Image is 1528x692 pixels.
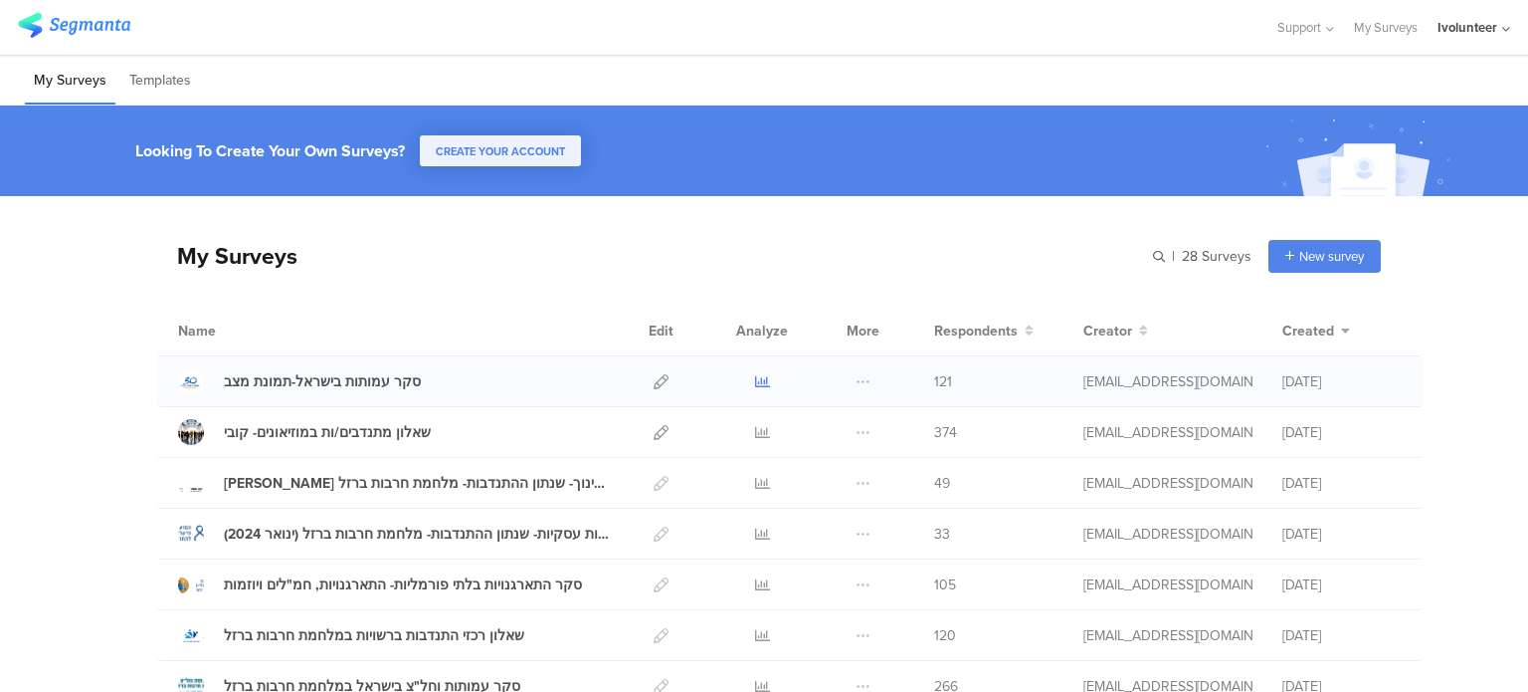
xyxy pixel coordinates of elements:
[1282,422,1402,443] div: [DATE]
[420,135,581,166] button: CREATE YOUR ACCOUNT
[18,13,130,38] img: segmanta logo
[178,321,297,342] div: Name
[1083,321,1148,342] button: Creator
[120,58,200,105] li: Templates
[224,575,582,595] div: סקר התארגנויות בלתי פורמליות- התארגנויות, חמ"לים ויוזמות
[934,625,956,646] span: 120
[178,368,421,394] a: סקר עמותות בישראל-תמונת מצב
[178,419,431,445] a: שאלון מתנדבים/ות במוזיאונים- קובי
[178,521,610,547] a: שאלון לחברות עסקיות- שנתון ההתנדבות- מלחמת חרבות ברזל (ינואר 2024)
[224,422,431,443] div: שאלון מתנדבים/ות במוזיאונים- קובי
[1169,246,1178,267] span: |
[1083,321,1132,342] span: Creator
[224,371,421,392] div: סקר עמותות בישראל-תמונת מצב
[732,306,792,355] div: Analyze
[934,371,952,392] span: 121
[934,473,950,494] span: 49
[436,143,565,159] span: CREATE YOUR ACCOUNT
[224,625,524,646] div: שאלון רכזי התנדבות ברשויות במלחמת חרבות ברזל
[1083,575,1252,595] div: lioraa@ivolunteer.org.il
[1282,371,1402,392] div: [DATE]
[224,524,610,545] div: שאלון לחברות עסקיות- שנתון ההתנדבות- מלחמת חרבות ברזל (ינואר 2024)
[934,321,1034,342] button: Respondents
[934,575,956,595] span: 105
[1083,625,1252,646] div: lioraa@ivolunteer.org.il
[1282,575,1402,595] div: [DATE]
[1299,247,1364,266] span: New survey
[934,524,950,545] span: 33
[1258,112,1463,202] img: create_account_image.svg
[842,306,884,355] div: More
[1437,18,1497,37] div: Ivolunteer
[1282,524,1402,545] div: [DATE]
[157,239,297,273] div: My Surveys
[1083,422,1252,443] div: lioraa@ivolunteer.org.il
[1182,246,1251,267] span: 28 Surveys
[1083,473,1252,494] div: lioraa@ivolunteer.org.il
[934,321,1018,342] span: Respondents
[178,572,582,597] a: סקר התארגנויות בלתי פורמליות- התארגנויות, חמ"לים ויוזמות
[1282,625,1402,646] div: [DATE]
[1277,18,1321,37] span: Support
[640,306,682,355] div: Edit
[25,58,115,105] li: My Surveys
[934,422,957,443] span: 374
[224,473,610,494] div: שאלון למנהלי התנדבות בחינוך- שנתון ההתנדבות- מלחמת חרבות ברזל
[1282,321,1350,342] button: Created
[1083,524,1252,545] div: lioraa@ivolunteer.org.il
[135,139,405,162] div: Looking To Create Your Own Surveys?
[178,622,524,648] a: שאלון רכזי התנדבות ברשויות במלחמת חרבות ברזל
[178,470,610,496] a: [PERSON_NAME] למנהלי התנדבות בחינוך- שנתון ההתנדבות- מלחמת חרבות ברזל
[1083,371,1252,392] div: lioraa@ivolunteer.org.il
[1282,473,1402,494] div: [DATE]
[1282,321,1334,342] span: Created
